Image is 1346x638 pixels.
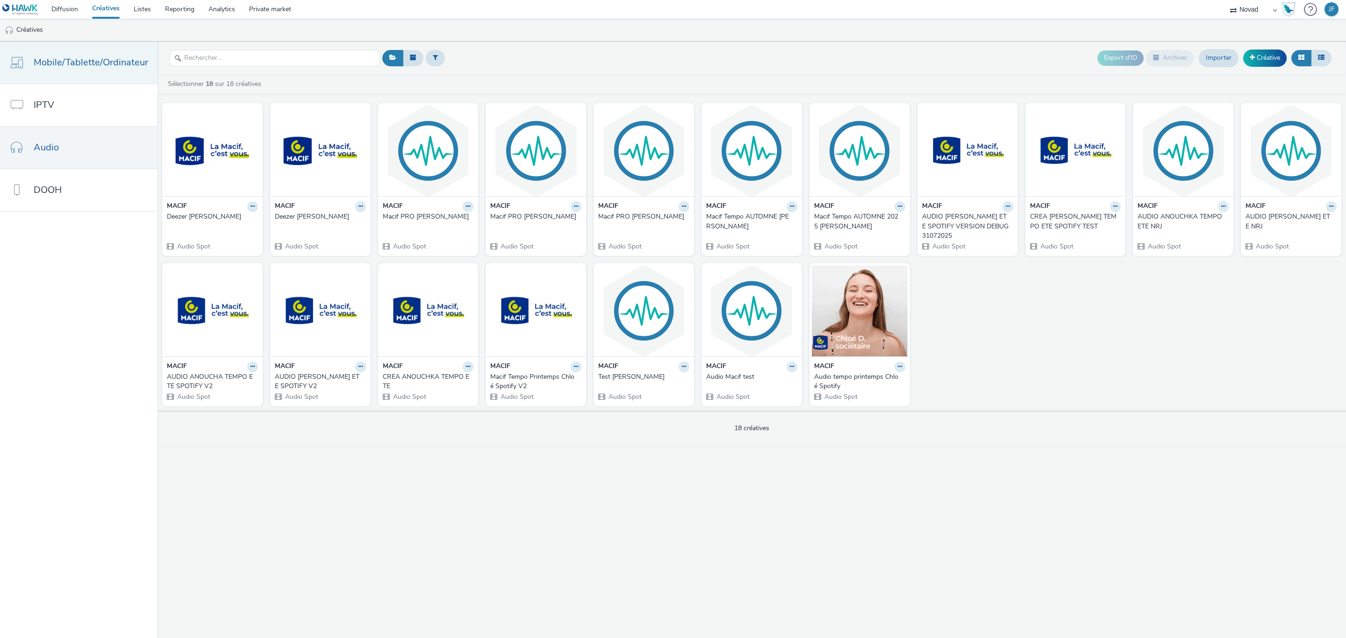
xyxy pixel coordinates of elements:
[812,265,908,356] img: Audio tempo printemps Chloé Spotify visual
[920,105,1016,196] img: AUDIO CHLOE TEMPO ETE SPOTIFY VERSION DEBUG 31072025 visual
[1246,201,1266,212] strong: MACIF
[814,372,905,391] a: Audio tempo printemps Chloé Spotify
[490,362,510,372] strong: MACIF
[812,105,908,196] img: Macif Tempo AUTOMNE 2025 Brigitte visual
[814,212,902,231] div: Macif Tempo AUTOMNE 2025 [PERSON_NAME]
[1282,2,1296,17] div: Hawk Academy
[383,212,470,221] div: Macif PRO [PERSON_NAME]
[922,212,1009,241] div: AUDIO [PERSON_NAME] ETE SPOTIFY VERSION DEBUG 31072025
[1147,242,1181,251] span: Audio Spot
[167,372,258,391] a: AUDIO ANOUCHA TEMPO ETE SPOTIFY V2
[275,362,295,372] strong: MACIF
[167,362,187,372] strong: MACIF
[706,201,726,212] strong: MACIF
[1243,50,1287,66] a: Créative
[490,212,578,221] div: Macif PRO [PERSON_NAME]
[1282,2,1299,17] a: Hawk Academy
[1030,212,1117,231] div: CREA [PERSON_NAME] TEMPO ETE SPOTIFY TEST
[383,372,474,391] a: CREA ANOUCHKA TEMPO ETE
[716,392,750,401] span: Audio Spot
[5,26,14,35] img: audio
[165,105,260,196] img: Deezer créa Stéphanie visual
[488,265,584,356] img: Macif Tempo Printemps Chloé Spotify V2 visual
[275,372,362,391] div: AUDIO [PERSON_NAME] ETE SPOTIFY V2
[1030,212,1121,231] a: CREA [PERSON_NAME] TEMPO ETE SPOTIFY TEST
[2,4,38,15] img: undefined Logo
[383,201,403,212] strong: MACIF
[380,265,476,356] img: CREA ANOUCHKA TEMPO ETE visual
[490,372,581,391] a: Macif Tempo Printemps Chloé Spotify V2
[275,212,366,221] a: Deezer [PERSON_NAME]
[1311,50,1332,66] button: Liste
[1028,105,1124,196] img: CREA CHLOE TEMPO ETE SPOTIFY TEST visual
[1030,201,1050,212] strong: MACIF
[176,242,210,251] span: Audio Spot
[1243,105,1339,196] img: AUDIO CHLOE TEMPO ETE NRJ visual
[34,98,54,112] span: IPTV
[383,372,470,391] div: CREA ANOUCHKA TEMPO ETE
[490,372,578,391] div: Macif Tempo Printemps Chloé Spotify V2
[170,50,380,66] input: Rechercher...
[716,242,750,251] span: Audio Spot
[706,372,797,382] a: Audio Macif test
[1146,50,1194,66] button: Archiver
[167,372,254,391] div: AUDIO ANOUCHA TEMPO ETE SPOTIFY V2
[814,362,834,372] strong: MACIF
[383,362,403,372] strong: MACIF
[34,141,59,154] span: Audio
[1135,105,1231,196] img: AUDIO ANOUCHKA TEMPO ETE NRJ visual
[704,265,800,356] img: Audio Macif test visual
[734,424,769,432] span: 18 créatives
[1138,201,1158,212] strong: MACIF
[706,212,794,231] div: Macif Tempo AUTOMNE [PERSON_NAME]
[598,212,686,221] div: Macif PRO [PERSON_NAME]
[598,372,686,382] div: Test [PERSON_NAME]
[608,392,642,401] span: Audio Spot
[1329,2,1335,16] div: JF
[392,392,426,401] span: Audio Spot
[167,201,187,212] strong: MACIF
[167,212,258,221] a: Deezer [PERSON_NAME]
[272,105,368,196] img: Deezer créa Brigitte visual
[704,105,800,196] img: Macif Tempo AUTOMNE Stéphanie visual
[706,372,794,382] div: Audio Macif test
[500,242,534,251] span: Audio Spot
[922,201,942,212] strong: MACIF
[814,201,834,212] strong: MACIF
[392,242,426,251] span: Audio Spot
[500,392,534,401] span: Audio Spot
[596,265,692,356] img: Test Paula visual
[823,242,858,251] span: Audio Spot
[488,105,584,196] img: Macif PRO Damien visual
[1039,242,1074,251] span: Audio Spot
[1199,49,1239,67] a: Importer
[1291,50,1311,66] button: Grille
[814,372,902,391] div: Audio tempo printemps Chloé Spotify
[275,212,362,221] div: Deezer [PERSON_NAME]
[1246,212,1333,231] div: AUDIO [PERSON_NAME] ETE NRJ
[383,212,474,221] a: Macif PRO [PERSON_NAME]
[598,362,618,372] strong: MACIF
[1097,50,1144,65] button: Export d'ID
[596,105,692,196] img: Macif PRO Christine visual
[380,105,476,196] img: Macif PRO Romuald visual
[284,242,318,251] span: Audio Spot
[165,265,260,356] img: AUDIO ANOUCHA TEMPO ETE SPOTIFY V2 visual
[275,201,295,212] strong: MACIF
[34,56,148,69] span: Mobile/Tablette/Ordinateur
[608,242,642,251] span: Audio Spot
[167,212,254,221] div: Deezer [PERSON_NAME]
[176,392,210,401] span: Audio Spot
[922,212,1013,241] a: AUDIO [PERSON_NAME] ETE SPOTIFY VERSION DEBUG 31072025
[598,372,689,382] a: Test [PERSON_NAME]
[34,183,62,197] span: DOOH
[206,79,213,88] strong: 18
[823,392,858,401] span: Audio Spot
[490,212,581,221] a: Macif PRO [PERSON_NAME]
[706,362,726,372] strong: MACIF
[1138,212,1225,231] div: AUDIO ANOUCHKA TEMPO ETE NRJ
[814,212,905,231] a: Macif Tempo AUTOMNE 2025 [PERSON_NAME]
[1138,212,1229,231] a: AUDIO ANOUCHKA TEMPO ETE NRJ
[931,242,966,251] span: Audio Spot
[167,79,265,88] a: Sélectionner sur 18 créatives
